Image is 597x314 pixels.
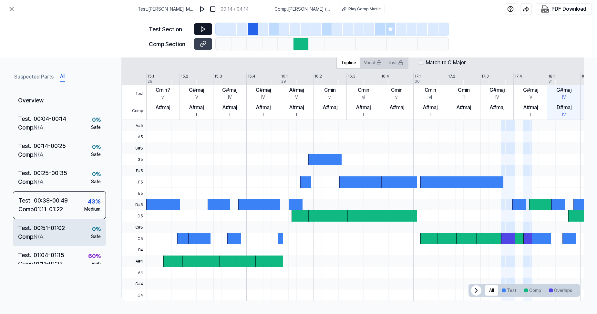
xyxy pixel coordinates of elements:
[507,6,514,12] img: help
[328,94,332,101] div: vi
[289,86,304,94] div: A#maj
[358,86,369,94] div: Cmin
[395,94,398,101] div: vi
[156,104,170,111] div: A#maj
[498,285,520,296] button: Test
[362,94,365,101] div: vi
[415,73,421,79] div: 17.1
[457,104,471,111] div: A#maj
[430,111,431,118] div: I
[281,78,286,84] div: 29
[88,252,101,260] div: 60 %
[122,131,146,142] span: A5
[34,114,66,123] div: 00:04 - 00:14
[214,73,222,79] div: 15.3
[18,251,34,259] div: Test .
[34,177,43,186] div: N/A
[196,111,197,118] div: I
[122,233,146,244] span: C5
[548,78,552,84] div: 31
[161,94,165,101] div: vi
[530,111,531,118] div: I
[138,6,195,13] span: Test . [PERSON_NAME]-Meu-Sonho
[162,111,163,118] div: I
[13,91,106,110] div: Overview
[462,94,465,101] div: iii
[122,188,146,199] span: E5
[34,232,43,241] div: N/A
[91,151,101,158] div: Safe
[448,73,455,79] div: 17.2
[295,94,298,101] div: V
[523,86,538,94] div: G#maj
[122,154,146,165] span: G5
[490,104,504,111] div: A#maj
[222,86,237,94] div: G#maj
[363,111,364,118] div: I
[523,104,538,111] div: A#maj
[391,86,403,94] div: Cmin
[582,73,589,79] div: 18.2
[122,267,146,278] span: A4
[296,111,297,118] div: I
[92,115,101,124] div: 0 %
[256,86,271,94] div: G#maj
[360,58,386,68] button: Vocal
[88,197,100,206] div: 43 %
[34,141,66,150] div: 00:14 - 00:25
[148,73,154,79] div: 15.1
[18,150,34,159] div: Comp .
[386,58,407,68] button: Inst
[426,59,466,67] label: Match to C Major
[34,259,63,268] div: 01:11 - 01:22
[34,150,43,159] div: N/A
[339,4,385,14] a: Play Comp Music
[289,104,304,111] div: A#maj
[122,102,146,120] span: Comp
[18,224,34,232] div: Test .
[229,111,230,118] div: I
[122,176,146,188] span: F5
[122,244,146,256] span: B4
[390,104,404,111] div: A#maj
[562,94,566,101] div: IV
[381,73,389,79] div: 16.4
[520,285,545,296] button: Comp
[324,86,336,94] div: Cmin
[356,104,371,111] div: A#maj
[199,6,206,12] img: play
[149,40,190,48] div: Comp Section
[261,94,265,101] div: IV
[551,5,586,13] div: PDF Download
[122,289,146,301] span: G4
[91,124,101,131] div: Safe
[14,72,54,82] button: Suspected Parts
[194,94,198,101] div: IV
[91,233,101,240] div: Safe
[485,285,498,296] button: All
[18,141,34,150] div: Test .
[463,111,464,118] div: I
[274,6,331,13] span: Comp . [PERSON_NAME] (Slow Version)
[18,177,34,186] div: Comp .
[495,94,499,101] div: IV
[562,111,566,118] div: IV
[548,73,555,79] div: 18.1
[122,165,146,176] span: F#5
[323,104,337,111] div: A#maj
[210,6,216,12] img: stop
[256,104,271,111] div: A#maj
[557,104,571,111] div: D#maj
[348,6,381,12] div: Play Comp Music
[122,199,146,210] span: D#5
[189,86,204,94] div: G#maj
[92,170,101,178] div: 0 %
[18,169,34,177] div: Test .
[122,85,146,102] span: Test
[515,73,522,79] div: 17.4
[34,251,64,259] div: 01:04 - 01:15
[60,72,65,82] button: All
[34,169,67,177] div: 00:25 - 00:35
[92,260,101,267] div: High
[263,111,264,118] div: I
